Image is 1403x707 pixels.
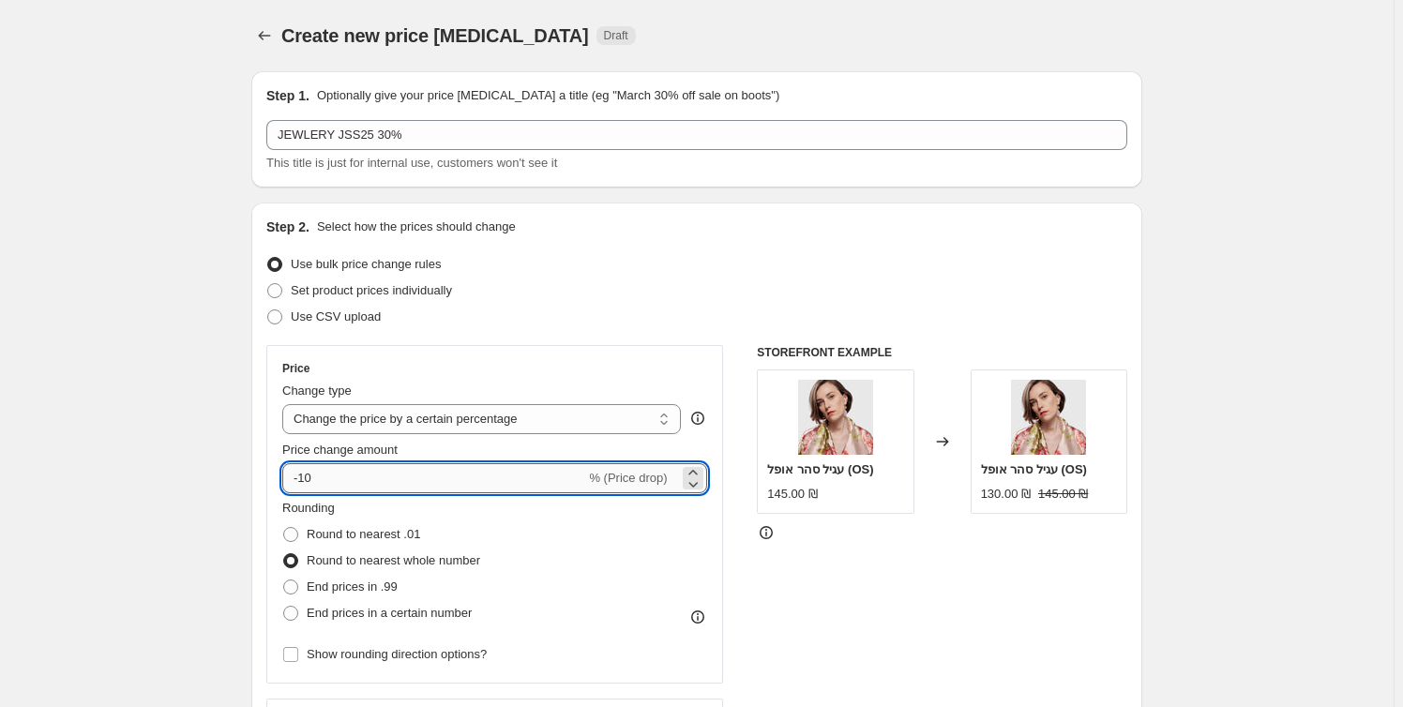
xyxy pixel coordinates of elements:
[266,218,309,236] h2: Step 2.
[266,120,1127,150] input: 30% off holiday sale
[291,283,452,297] span: Set product prices individually
[757,345,1127,360] h6: STOREFRONT EXAMPLE
[307,527,420,541] span: Round to nearest .01
[798,380,873,455] img: 25-26135924_80x.jpg
[282,361,309,376] h3: Price
[291,309,381,323] span: Use CSV upload
[281,25,589,46] span: Create new price [MEDICAL_DATA]
[307,606,472,620] span: End prices in a certain number
[282,443,398,457] span: Price change amount
[307,553,480,567] span: Round to nearest whole number
[981,462,1087,476] span: עגיל סהר אופל (OS)
[251,23,278,49] button: Price change jobs
[767,462,873,476] span: עגיל סהר אופל (OS)
[767,485,817,504] div: 145.00 ₪
[307,647,487,661] span: Show rounding direction options?
[981,485,1031,504] div: 130.00 ₪
[291,257,441,271] span: Use bulk price change rules
[266,86,309,105] h2: Step 1.
[688,409,707,428] div: help
[282,501,335,515] span: Rounding
[317,86,779,105] p: Optionally give your price [MEDICAL_DATA] a title (eg "March 30% off sale on boots")
[1038,485,1088,504] strike: 145.00 ₪
[604,28,628,43] span: Draft
[266,156,557,170] span: This title is just for internal use, customers won't see it
[307,579,398,594] span: End prices in .99
[589,471,667,485] span: % (Price drop)
[1011,380,1086,455] img: 25-26135924_80x.jpg
[317,218,516,236] p: Select how the prices should change
[282,463,585,493] input: -15
[282,384,352,398] span: Change type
